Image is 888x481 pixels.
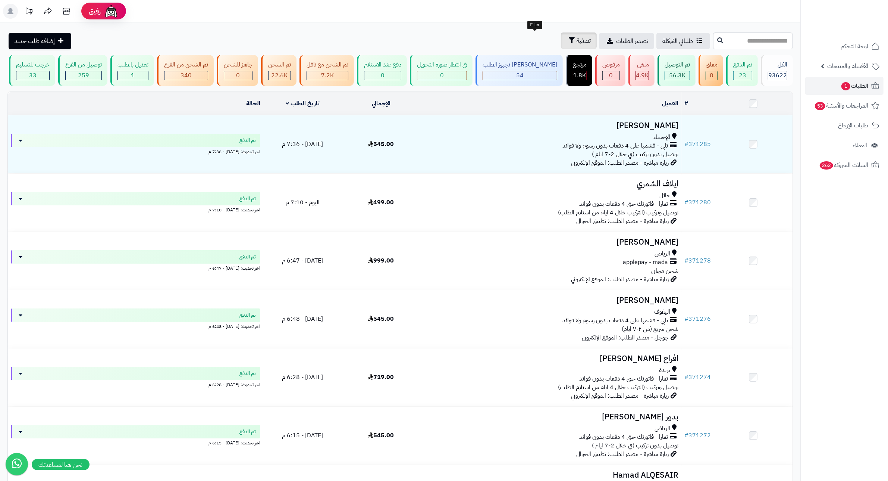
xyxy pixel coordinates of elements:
span: [DATE] - 6:48 م [282,314,323,323]
div: تم الشحن من الفرع [164,60,208,69]
span: السلات المتروكة [819,160,868,170]
div: اخر تحديث: [DATE] - 6:15 م [11,438,260,446]
span: 545.00 [368,140,394,149]
span: # [685,314,689,323]
span: 22.6K [272,71,288,80]
span: 1 [841,82,850,90]
span: # [685,140,689,149]
div: 56307 [665,71,690,80]
span: الرياض [655,424,671,433]
a: خرجت للتسليم 33 [7,55,57,86]
div: 4945 [636,71,649,80]
span: تابي - قسّمها على 4 دفعات بدون رسوم ولا فوائد [563,142,668,150]
a: مرتجع 1.8K [564,55,594,86]
span: الأقسام والمنتجات [827,61,868,71]
span: 262 [820,161,833,170]
a: توصيل من الفرع 259 [57,55,109,86]
span: توصيل وتركيب (التركيب خلال 4 ايام من استلام الطلب) [558,383,679,392]
a: #371285 [685,140,711,149]
a: طلباتي المُوكلة [656,33,710,49]
a: تم التوصيل 56.3K [656,55,697,86]
span: [DATE] - 6:47 م [282,256,323,265]
span: 4.9K [636,71,649,80]
a: إضافة طلب جديد [9,33,71,49]
a: مرفوض 0 [594,55,627,86]
a: #371280 [685,198,711,207]
span: 1.8K [574,71,586,80]
span: تمارا - فاتورتك حتى 4 دفعات بدون فوائد [580,375,668,383]
div: اخر تحديث: [DATE] - 7:10 م [11,205,260,213]
div: مرتجع [573,60,587,69]
a: تصدير الطلبات [599,33,654,49]
a: المراجعات والأسئلة53 [805,97,884,115]
span: [DATE] - 7:36 م [282,140,323,149]
span: اليوم - 7:10 م [286,198,320,207]
a: [PERSON_NAME] تجهيز الطلب 54 [474,55,564,86]
span: تمارا - فاتورتك حتى 4 دفعات بدون فوائد [580,433,668,441]
span: 0 [609,71,613,80]
a: جاهز للشحن 0 [215,55,260,86]
span: 259 [78,71,89,80]
span: 719.00 [368,373,394,382]
a: تعديل بالطلب 1 [109,55,156,86]
span: شحن سريع (من ٢-٧ ايام) [622,325,679,333]
span: 340 [181,71,192,80]
span: 0 [710,71,713,80]
span: # [685,198,689,207]
span: زيارة مباشرة - مصدر الطلب: الموقع الإلكتروني [571,158,669,167]
a: الطلبات1 [805,77,884,95]
div: الكل [768,60,787,69]
div: Filter [527,21,542,29]
a: السلات المتروكة262 [805,156,884,174]
span: تم الدفع [239,253,256,261]
span: applepay - mada [623,258,668,267]
span: 54 [516,71,524,80]
span: بريدة [659,366,671,375]
span: شحن مجاني [652,266,679,275]
a: #371276 [685,314,711,323]
span: 499.00 [368,198,394,207]
span: توصيل بدون تركيب (في خلال 2-7 ايام ) [592,150,679,159]
a: #371278 [685,256,711,265]
h3: [PERSON_NAME] [423,238,679,246]
a: طلبات الإرجاع [805,117,884,134]
a: العميل [662,99,679,108]
span: تابي - قسّمها على 4 دفعات بدون رسوم ولا فوائد [563,316,668,325]
a: تم الشحن من الفرع 340 [156,55,215,86]
div: 0 [706,71,717,80]
span: زيارة مباشرة - مصدر الطلب: تطبيق الجوال [577,217,669,226]
a: معلق 0 [697,55,725,86]
h3: Hamad ALQESAIR [423,471,679,480]
span: # [685,373,689,382]
span: الطلبات [841,81,868,91]
div: 340 [164,71,208,80]
div: مرفوض [602,60,620,69]
div: تم الشحن [268,60,291,69]
div: [PERSON_NAME] تجهيز الطلب [483,60,557,69]
h3: افراح [PERSON_NAME] [423,354,679,363]
div: 1794 [573,71,586,80]
a: تم الشحن مع ناقل 7.2K [298,55,355,86]
span: طلباتي المُوكلة [662,37,693,46]
div: 23 [734,71,752,80]
div: اخر تحديث: [DATE] - 6:48 م [11,322,260,330]
a: # [685,99,688,108]
div: 0 [224,71,252,80]
div: جاهز للشحن [224,60,252,69]
span: 93622 [768,71,787,80]
span: 999.00 [368,256,394,265]
span: تم الدفع [239,428,256,435]
div: 259 [66,71,101,80]
span: [DATE] - 6:28 م [282,373,323,382]
a: في انتظار صورة التحويل 0 [408,55,474,86]
a: الإجمالي [372,99,390,108]
span: الإحساء [654,133,671,142]
span: تم الدفع [239,137,256,144]
div: تعديل بالطلب [117,60,148,69]
a: تم الشحن 22.6K [260,55,298,86]
span: تصفية [577,36,591,45]
div: تم التوصيل [665,60,690,69]
div: 0 [417,71,467,80]
div: اخر تحديث: [DATE] - 6:47 م [11,264,260,271]
span: 1 [131,71,135,80]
